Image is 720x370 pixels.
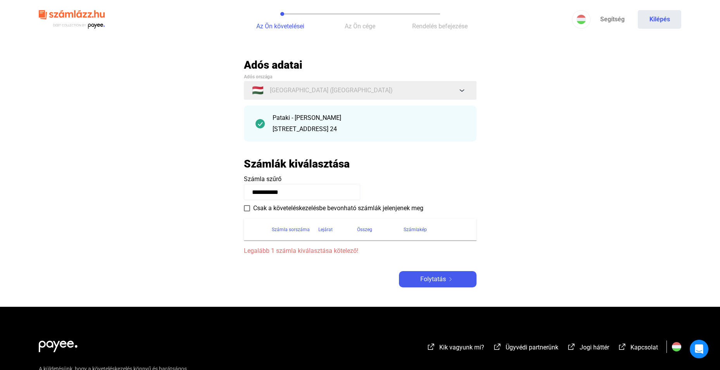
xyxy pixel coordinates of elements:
span: Kapcsolat [630,344,658,351]
span: Csak a követeléskezelésbe bevonható számlák jelenjenek meg [253,204,423,213]
button: Folytatásarrow-right-white [399,271,477,287]
span: 🇭🇺 [252,86,264,95]
a: Segítség [591,10,634,29]
img: arrow-right-white [446,277,455,281]
div: [STREET_ADDRESS] 24 [273,124,465,134]
div: Számla sorszáma [272,225,310,234]
div: Open Intercom Messenger [690,340,708,358]
img: external-link-white [426,343,436,351]
span: Kik vagyunk mi? [439,344,484,351]
span: Folytatás [420,275,446,284]
img: external-link-white [493,343,502,351]
div: Számlakép [404,225,427,234]
img: external-link-white [567,343,576,351]
h2: Számlák kiválasztása [244,157,350,171]
img: szamlazzhu-logo [39,7,105,32]
span: [GEOGRAPHIC_DATA] ([GEOGRAPHIC_DATA]) [270,86,393,95]
img: HU [577,15,586,24]
div: Lejárat [318,225,333,234]
img: white-payee-white-dot.svg [39,336,78,352]
span: Adós országa [244,74,272,80]
h2: Adós adatai [244,58,477,72]
button: Kilépés [638,10,681,29]
div: Lejárat [318,225,357,234]
a: external-link-whiteKik vagyunk mi? [426,345,484,352]
div: Számlakép [404,225,467,234]
span: Ügyvédi partnerünk [506,344,558,351]
img: HU.svg [672,342,681,351]
span: Az Ön cége [345,22,375,30]
span: Legalább 1 számla kiválasztása kötelező! [244,246,477,256]
a: external-link-whiteKapcsolat [618,345,658,352]
button: 🇭🇺[GEOGRAPHIC_DATA] ([GEOGRAPHIC_DATA]) [244,81,477,100]
a: external-link-whiteÜgyvédi partnerünk [493,345,558,352]
button: HU [572,10,591,29]
div: Pataki - [PERSON_NAME] [273,113,465,123]
span: Jogi háttér [580,344,609,351]
div: Számla sorszáma [272,225,318,234]
span: Az Ön követelései [256,22,304,30]
span: Rendelés befejezése [412,22,468,30]
div: Összeg [357,225,404,234]
div: Összeg [357,225,372,234]
img: external-link-white [618,343,627,351]
img: checkmark-darker-green-circle [256,119,265,128]
a: external-link-whiteJogi háttér [567,345,609,352]
span: Számla szűrő [244,175,281,183]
